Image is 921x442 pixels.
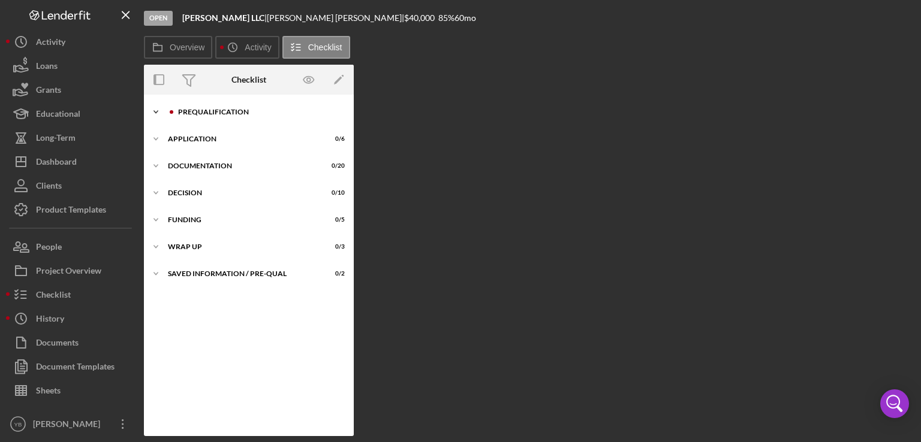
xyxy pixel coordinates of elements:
button: Project Overview [6,259,138,283]
div: Wrap up [168,243,315,250]
div: 60 mo [455,13,476,23]
div: [PERSON_NAME] [30,412,108,439]
button: Activity [215,36,279,59]
div: History [36,307,64,334]
button: Documents [6,331,138,355]
text: YB [14,421,22,428]
label: Activity [245,43,271,52]
div: Long-Term [36,126,76,153]
label: Overview [170,43,204,52]
div: Project Overview [36,259,101,286]
div: Checklist [36,283,71,310]
button: Clients [6,174,138,198]
button: Product Templates [6,198,138,222]
div: Prequalification [178,108,339,116]
button: Loans [6,54,138,78]
div: Document Templates [36,355,115,382]
div: Open Intercom Messenger [880,389,909,418]
div: People [36,235,62,262]
div: Sheets [36,379,61,405]
div: Product Templates [36,198,106,225]
button: Educational [6,102,138,126]
div: Application [168,135,315,143]
span: $40,000 [404,13,435,23]
button: Grants [6,78,138,102]
div: Clients [36,174,62,201]
div: Educational [36,102,80,129]
div: 0 / 6 [323,135,345,143]
div: Activity [36,30,65,57]
button: History [6,307,138,331]
div: 0 / 10 [323,189,345,196]
div: [PERSON_NAME] [PERSON_NAME] | [267,13,404,23]
button: Overview [144,36,212,59]
b: [PERSON_NAME] LLC [182,13,264,23]
div: 85 % [438,13,455,23]
div: | [182,13,267,23]
div: Dashboard [36,150,77,177]
button: Checklist [282,36,350,59]
div: Saved Information / Pre-Qual [168,270,315,277]
div: Checklist [231,75,266,84]
button: Activity [6,30,138,54]
button: YB[PERSON_NAME] [6,412,138,436]
div: Open [144,11,173,26]
button: People [6,235,138,259]
button: Long-Term [6,126,138,150]
div: 0 / 3 [323,243,345,250]
label: Checklist [308,43,342,52]
div: Loans [36,54,58,81]
div: Documentation [168,162,315,169]
div: Documents [36,331,79,358]
div: Decision [168,189,315,196]
div: Grants [36,78,61,105]
button: Checklist [6,283,138,307]
div: 0 / 2 [323,270,345,277]
div: 0 / 5 [323,216,345,223]
button: Dashboard [6,150,138,174]
button: Sheets [6,379,138,402]
div: 0 / 20 [323,162,345,169]
div: Funding [168,216,315,223]
button: Document Templates [6,355,138,379]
